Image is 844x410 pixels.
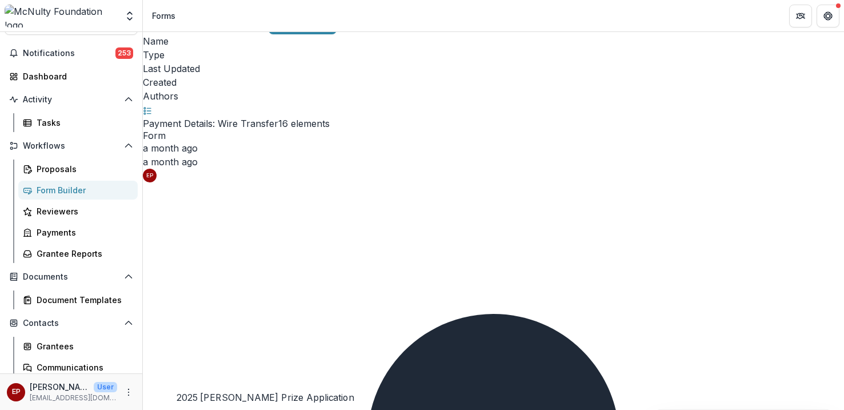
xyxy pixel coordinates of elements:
span: Workflows [23,141,119,151]
p: [EMAIL_ADDRESS][DOMAIN_NAME] [30,393,117,403]
span: Authors [143,90,178,102]
span: a month ago [143,142,198,154]
a: Proposals [18,160,138,178]
div: Dashboard [23,70,129,82]
span: Form [143,130,844,141]
div: Payments [37,226,129,238]
button: Notifications253 [5,44,138,62]
div: Document Templates [37,294,129,306]
a: Document Templates [18,290,138,309]
button: Open Documents [5,268,138,286]
div: Proposals [37,163,129,175]
div: Reviewers [37,205,129,217]
a: Payment Details: Wire Transfer [143,118,278,129]
span: Activity [23,95,119,105]
img: McNulty Foundation logo [5,5,117,27]
div: esther park [12,388,21,396]
a: Dashboard [5,67,138,86]
span: Created [143,77,177,88]
div: Tasks [37,117,129,129]
span: Contacts [23,319,119,328]
div: Form Builder [37,184,129,196]
a: Grantee Reports [18,244,138,263]
span: 253 [115,47,133,59]
p: User [94,382,117,392]
button: Open Contacts [5,314,138,332]
a: Communications [18,358,138,377]
a: Reviewers [18,202,138,221]
div: Communications [37,361,129,373]
span: Documents [23,272,119,282]
a: Grantees [18,337,138,356]
a: Form Builder [18,181,138,200]
div: esther park [146,173,153,178]
p: [PERSON_NAME] [30,381,89,393]
a: Tasks [18,113,138,132]
span: Name [143,35,169,47]
span: Notifications [23,49,115,58]
button: More [122,385,135,399]
div: 2025 [PERSON_NAME] Prize Application [177,391,354,404]
button: Get Help [817,5,839,27]
button: Open entity switcher [122,5,138,27]
button: Open Workflows [5,137,138,155]
div: Grantees [37,340,129,352]
a: Payments [18,223,138,242]
span: a month ago [143,156,198,168]
button: Partners [789,5,812,27]
button: Open Activity [5,90,138,109]
span: 16 elements [278,118,330,129]
span: Last Updated [143,63,200,74]
div: Forms [152,10,175,22]
div: Grantee Reports [37,248,129,260]
nav: breadcrumb [147,7,180,24]
span: Type [143,49,165,61]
